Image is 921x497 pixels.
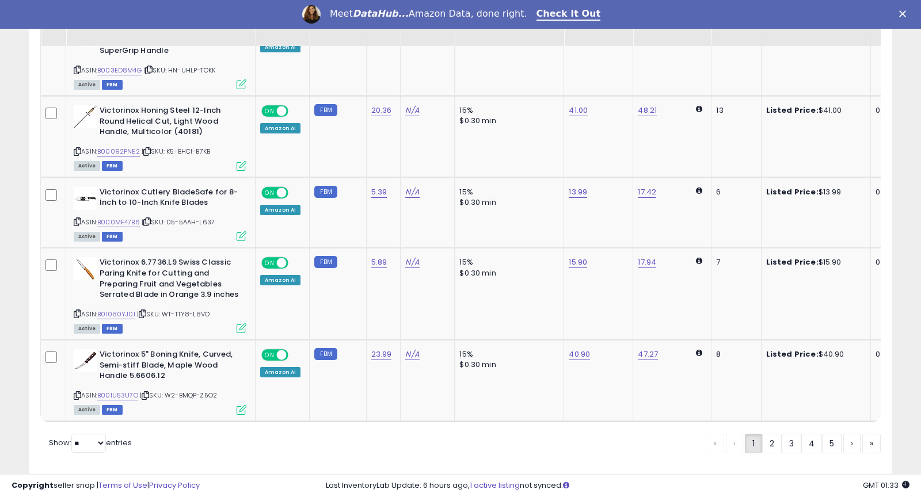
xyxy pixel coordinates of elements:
[638,257,656,268] a: 17.94
[97,217,140,227] a: B000MF47B6
[97,66,142,75] a: B003ED8M4G
[102,324,123,334] span: FBM
[330,8,527,20] div: Meet Amazon Data, done right.
[766,105,819,116] b: Listed Price:
[326,480,909,491] div: Last InventoryLab Update: 6 hours ago, not synced.
[371,105,392,116] a: 20.36
[766,187,862,197] div: $13.99
[314,256,337,268] small: FBM
[716,5,756,29] div: Fulfillable Quantity
[98,480,147,491] a: Terms of Use
[314,104,337,116] small: FBM
[766,349,862,360] div: $40.90
[100,187,239,211] b: Victorinox Cutlery BladeSafe for 8-Inch to 10-Inch Knife Blades
[142,147,210,156] span: | SKU: K5-BHCI-B7KB
[74,349,246,413] div: ASIN:
[569,5,628,29] div: Min Price
[569,18,580,29] img: InventoryLab Logo
[638,105,657,116] a: 48.21
[766,105,862,116] div: $41.00
[74,405,100,415] span: All listings currently available for purchase on Amazon
[12,480,54,491] strong: Copyright
[287,106,305,116] span: OFF
[371,5,396,29] div: Cost
[74,257,97,280] img: 31fw6L0c7YL._SL40_.jpg
[405,186,419,198] a: N/A
[371,18,383,29] img: InventoryLab Logo
[371,186,387,198] a: 5.39
[716,257,752,267] div: 7
[569,17,628,29] div: Some or all of the values in this column are provided from Inventory Lab.
[459,360,555,370] div: $0.30 min
[260,275,300,285] div: Amazon AI
[74,187,97,210] img: 31ZNthaNgXL._SL40_.jpg
[149,480,200,491] a: Privacy Policy
[870,438,873,449] span: »
[876,257,895,267] div: 0.00
[569,105,588,116] a: 41.00
[260,123,300,133] div: Amazon AI
[74,349,97,372] img: 41g-SuM1yXL._SL40_.jpg
[137,309,210,319] span: | SKU: WT-TTY8-L8VO
[260,367,300,377] div: Amazon AI
[459,268,555,278] div: $0.30 min
[822,434,842,453] a: 5
[405,105,419,116] a: N/A
[876,349,895,360] div: 0.00
[459,187,555,197] div: 15%
[74,324,100,334] span: All listings currently available for purchase on Amazon
[143,66,215,75] span: | SKU: HN-UHLP-TOKK
[74,105,97,128] img: 41k-BzFnVzL._SL40_.jpg
[766,257,862,267] div: $15.90
[102,80,123,90] span: FBM
[97,147,140,156] a: B00092PNE2
[287,350,305,360] span: OFF
[569,257,587,268] a: 15.90
[536,8,601,21] a: Check It Out
[876,187,895,197] div: 0.00
[262,258,277,268] span: ON
[314,186,337,198] small: FBM
[459,257,555,267] div: 15%
[766,349,819,360] b: Listed Price:
[371,349,392,360] a: 23.99
[459,349,555,360] div: 15%
[100,257,239,303] b: Victorinox 6.7736.L9 Swiss Classic Paring Knife for Cutting and Preparing Fruit and Vegetables Se...
[470,480,520,491] a: 1 active listing
[74,161,100,171] span: All listings currently available for purchase on Amazon
[851,438,853,449] span: ›
[100,349,239,384] b: Victorinox 5" Boning Knife, Curved, Semi-stiff Blade, Maple Wood Handle 5.6606.12
[262,350,277,360] span: ON
[12,480,200,491] div: seller snap | |
[260,42,300,52] div: Amazon AI
[140,391,217,400] span: | SKU: W2-BMQP-Z5O2
[876,105,895,116] div: 0.00
[405,5,450,29] div: Fulfillment Cost
[762,434,782,453] a: 2
[74,232,100,242] span: All listings currently available for purchase on Amazon
[371,257,387,268] a: 5.89
[287,188,305,197] span: OFF
[314,348,337,360] small: FBM
[638,186,656,198] a: 17.42
[569,186,587,198] a: 13.99
[74,257,246,332] div: ASIN:
[899,10,911,17] div: Close
[716,187,752,197] div: 6
[74,24,246,88] div: ASIN:
[801,434,822,453] a: 4
[142,217,215,227] span: | SKU: 05-5AAH-L637
[459,105,555,116] div: 15%
[766,186,819,197] b: Listed Price:
[102,161,123,171] span: FBM
[405,257,419,268] a: N/A
[405,349,419,360] a: N/A
[97,391,138,400] a: B001U53U7O
[569,349,590,360] a: 40.90
[638,349,658,360] a: 47.27
[459,197,555,208] div: $0.30 min
[102,405,123,415] span: FBM
[716,349,752,360] div: 8
[782,434,801,453] a: 3
[302,5,321,24] img: Profile image for Georgie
